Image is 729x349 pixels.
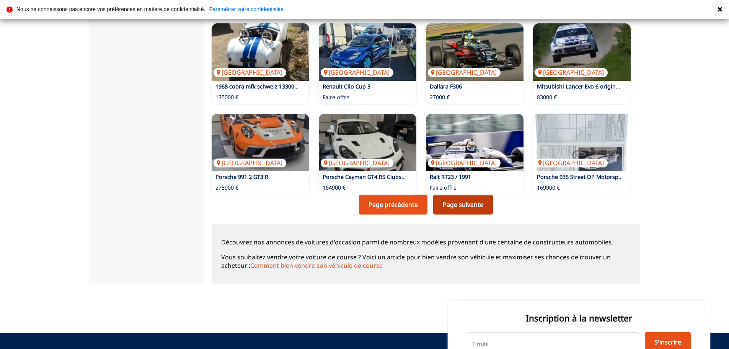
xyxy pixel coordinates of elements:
p: 83000 € [537,93,557,101]
img: Mitsubishi Lancer Evo 6 original Weltmeisterauto [533,23,631,81]
a: Page suivante [433,195,493,215]
p: [GEOGRAPHIC_DATA] [428,159,501,167]
p: Faire offre [323,93,349,101]
p: [GEOGRAPHIC_DATA] [214,68,286,77]
img: Porsche 935 Street DP Motorsport Doppelturbo 1988 [533,114,631,171]
p: 275900 € [215,184,238,192]
a: Ralt RT23 / 1991 [430,173,471,180]
img: Dallara F306 [426,23,524,81]
p: [GEOGRAPHIC_DATA] [321,68,393,77]
a: 1968 cobra mfk schweiz 133000sfr [215,83,304,90]
p: Nous ne connaissons pas encore vos préférences en matière de confidentialité. [16,7,205,12]
p: [GEOGRAPHIC_DATA] [321,159,393,167]
img: Renault Clio Cup 3 [319,23,416,81]
p: Vous souhaitez vendre votre voiture de course ? Voici un article pour bien vendre son véhicule et... [221,253,631,270]
a: Porsche 991.2 GT3 R[GEOGRAPHIC_DATA] [212,114,309,171]
p: Inscription à la newsletter [467,312,691,324]
p: 164900 € [323,184,346,192]
a: Porsche 935 Street DP Motorsport Doppelturbo 1988 [537,173,675,180]
a: 1968 cobra mfk schweiz 133000sfr[GEOGRAPHIC_DATA] [212,23,309,81]
p: 169900 € [537,184,560,192]
img: Ralt RT23 / 1991 [426,114,524,171]
p: 27000 € [430,93,450,101]
p: 135000 € [215,93,238,101]
a: Ralt RT23 / 1991[GEOGRAPHIC_DATA] [426,114,524,171]
a: Comment bien vendre son véhicule de course [250,261,383,270]
a: Renault Clio Cup 3[GEOGRAPHIC_DATA] [319,23,416,81]
a: Dallara F306 [430,83,462,90]
p: [GEOGRAPHIC_DATA] [428,68,501,77]
a: Mitsubishi Lancer Evo 6 original Weltmeisterauto [537,83,665,90]
img: 1968 cobra mfk schweiz 133000sfr [212,23,309,81]
a: Porsche Cayman GT4 RS Clubsport 2024[GEOGRAPHIC_DATA] [319,114,416,171]
a: Mitsubishi Lancer Evo 6 original Weltmeisterauto[GEOGRAPHIC_DATA] [533,23,631,81]
p: [GEOGRAPHIC_DATA] [214,159,286,167]
a: Page précédente [359,195,427,215]
a: Renault Clio Cup 3 [323,83,370,90]
p: Faire offre [430,184,457,192]
p: Découvrez nos annonces de voitures d'occasion parmi de nombreux modèles provenant d'une centaine ... [221,238,631,246]
a: Dallara F306[GEOGRAPHIC_DATA] [426,23,524,81]
a: Porsche 991.2 GT3 R [215,173,268,180]
a: Porsche Cayman GT4 RS Clubsport 2024 [323,173,426,180]
img: Porsche 991.2 GT3 R [212,114,309,171]
a: Paramétrer votre confidentialité [209,7,284,12]
p: [GEOGRAPHIC_DATA] [535,159,608,167]
img: Porsche Cayman GT4 RS Clubsport 2024 [319,114,416,171]
a: Porsche 935 Street DP Motorsport Doppelturbo 1988[GEOGRAPHIC_DATA] [533,114,631,171]
p: [GEOGRAPHIC_DATA] [535,68,608,77]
